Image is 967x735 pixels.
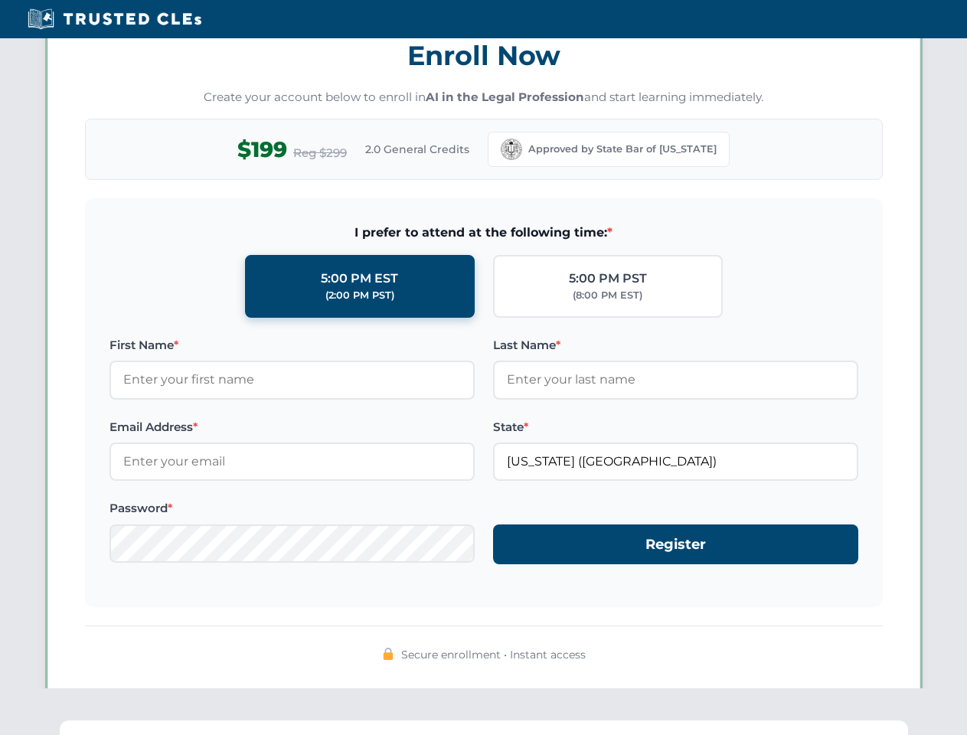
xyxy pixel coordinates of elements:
[109,336,475,354] label: First Name
[109,418,475,436] label: Email Address
[85,89,883,106] p: Create your account below to enroll in and start learning immediately.
[528,142,717,157] span: Approved by State Bar of [US_STATE]
[23,8,206,31] img: Trusted CLEs
[401,646,586,663] span: Secure enrollment • Instant access
[321,269,398,289] div: 5:00 PM EST
[237,132,287,167] span: $199
[109,443,475,481] input: Enter your email
[493,443,858,481] input: California (CA)
[493,336,858,354] label: Last Name
[293,144,347,162] span: Reg $299
[365,141,469,158] span: 2.0 General Credits
[493,418,858,436] label: State
[85,31,883,80] h3: Enroll Now
[382,648,394,660] img: 🔒
[501,139,522,160] img: California Bar
[493,524,858,565] button: Register
[493,361,858,399] input: Enter your last name
[109,361,475,399] input: Enter your first name
[573,288,642,303] div: (8:00 PM EST)
[325,288,394,303] div: (2:00 PM PST)
[569,269,647,289] div: 5:00 PM PST
[426,90,584,104] strong: AI in the Legal Profession
[109,223,858,243] span: I prefer to attend at the following time:
[109,499,475,518] label: Password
